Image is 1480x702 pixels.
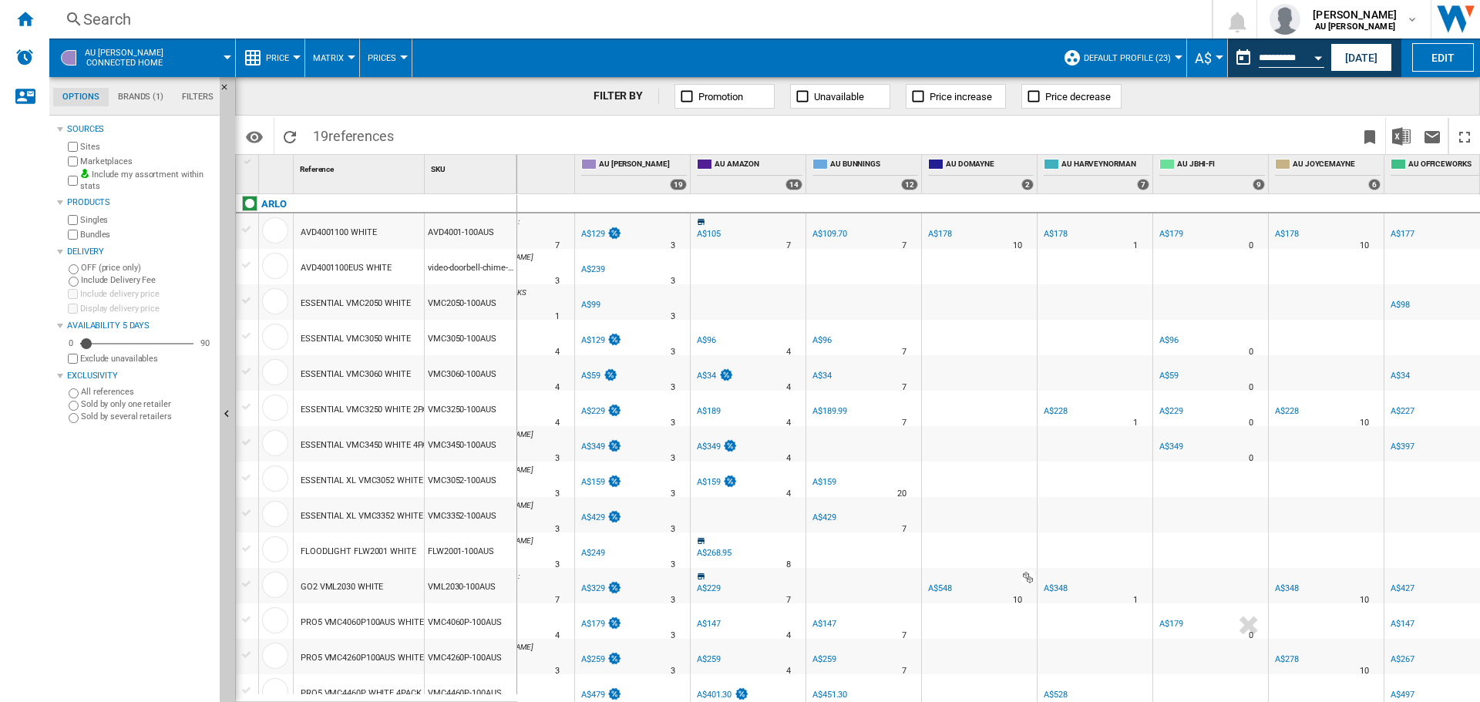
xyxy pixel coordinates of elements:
div: A$159 [810,475,836,490]
div: Delivery Time : 7 days [786,238,791,254]
label: Include delivery price [80,288,214,300]
label: Include my assortment within stats [80,169,214,193]
label: All references [81,386,214,398]
label: Bundles [80,229,214,240]
div: A$259 [695,652,721,667]
div: Delivery Time : 4 days [786,380,791,395]
div: Exclusivity [67,370,214,382]
div: VMC3060-100AUS [425,355,516,391]
div: A$229 [697,583,721,593]
div: A$129 [581,229,605,239]
div: A$329 [579,581,622,596]
img: promotionV3.png [607,581,622,594]
button: Prices [368,39,404,77]
div: FILTER BY [594,89,659,104]
img: promotionV3.png [607,475,622,488]
button: Send this report by email [1417,118,1448,154]
div: A$59 [1159,371,1179,381]
div: A$109.70 [812,229,847,239]
div: A$348 [1275,583,1299,593]
label: Sites [80,141,214,153]
label: OFF (price only) [81,262,214,274]
div: A$179 [579,616,622,632]
div: A$429 [812,512,836,522]
button: Open calendar [1304,42,1332,69]
div: A$98 [1388,297,1410,313]
div: AU AMAZON 14 offers sold by AU AMAZON [694,155,806,193]
div: Price [244,39,297,77]
div: A$96 [697,335,716,345]
img: promotionV3.png [607,652,622,665]
div: Default profile (23) [1063,39,1179,77]
span: AU OFFICEWORKS [466,288,526,297]
div: A$239 [581,264,605,274]
div: A$189.99 [812,406,847,416]
button: Edit [1412,43,1474,72]
span: AU AMAZON [715,159,802,172]
div: ESSENTIAL VMC3450 WHITE 4PACK [301,428,438,463]
div: Delivery Time : 1 day [1133,415,1138,431]
div: A$178 [1044,229,1068,239]
span: AU BUNNINGS [830,159,918,172]
div: A$548 [928,583,952,593]
div: A$178 [1275,229,1299,239]
div: A$229 [695,581,721,596]
div: A$179 [1157,616,1183,632]
div: A$177 [1388,227,1414,242]
div: Delivery Time : 4 days [786,415,791,431]
span: AU HARVEYNORMAN [1061,159,1149,172]
input: Include Delivery Fee [69,277,79,287]
div: Delivery Time : 3 days [671,274,675,289]
div: ESSENTIAL VMC2050 WHITE [301,286,411,321]
label: Display delivery price [80,303,214,314]
div: A$397 [1391,442,1414,452]
div: ESSENTIAL VMC3050 WHITE [301,321,411,357]
div: A$34 [1388,368,1410,384]
input: Sites [68,142,78,152]
div: Delivery Time : 7 days [902,380,906,395]
div: A$429 [581,512,605,522]
label: Singles [80,214,214,226]
div: A$129 [579,227,622,242]
div: Delivery Time : 10 days [1360,415,1369,431]
div: A$59 [1157,368,1179,384]
button: Unavailable [790,84,890,109]
div: Sort None [262,155,293,179]
div: ESSENTIAL VMC3060 WHITE [301,357,411,392]
button: A$ [1195,39,1219,77]
div: A$179 [1159,229,1183,239]
div: Availability 5 Days [67,320,214,332]
div: 19 offers sold by AU ARLO [670,179,687,190]
div: A$349 [579,439,622,455]
button: Promotion [674,84,775,109]
div: A$178 [1041,227,1068,242]
img: promotionV3.png [722,439,738,452]
input: Sold by several retailers [69,413,79,423]
input: Display delivery price [68,354,78,364]
div: Delivery Time : 4 days [555,415,560,431]
div: 9 offers sold by AU JBHI-FI [1253,179,1265,190]
div: A$451.30 [812,690,847,700]
span: Price increase [930,91,992,102]
span: Price decrease [1045,91,1111,102]
div: Delivery Time : 3 days [555,451,560,466]
div: A$401.30 [697,690,732,700]
div: A$228 [1041,404,1068,419]
div: 7 offers sold by AU HARVEYNORMAN [1137,179,1149,190]
div: A$59 [579,368,618,384]
img: excel-24x24.png [1392,127,1411,146]
input: OFF (price only) [69,264,79,274]
div: AU BUNNINGS 12 offers sold by AU BUNNINGS [809,155,921,193]
div: ESSENTIAL VMC3250 WHITE 2PACK [301,392,438,428]
div: Delivery Time : 3 days [671,380,675,395]
div: A$179 [581,619,605,629]
div: A$259 [697,654,721,664]
div: Delivery Time : 0 day [1249,380,1253,395]
img: promotionV3.png [607,687,622,700]
div: Delivery Time : 3 days [671,238,675,254]
div: A$228 [1275,406,1299,416]
div: Sort None [297,155,424,179]
div: Delivery [67,246,214,258]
